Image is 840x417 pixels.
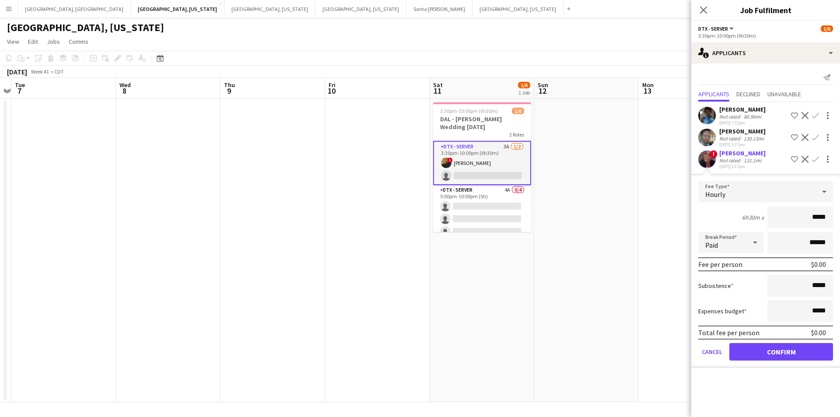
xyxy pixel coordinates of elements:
div: 130.13mi [742,135,766,142]
span: 1/6 [518,82,530,88]
span: ! [448,158,453,163]
span: ! [710,150,717,158]
span: 11 [432,86,443,96]
span: Unavailable [767,91,801,97]
app-card-role: DTX - Server4A0/45:00pm-10:00pm (5h) [433,185,531,253]
span: Comms [69,38,88,46]
button: [GEOGRAPHIC_DATA], [GEOGRAPHIC_DATA] [18,0,131,18]
a: Jobs [43,36,63,47]
span: Paid [705,241,718,249]
div: 1 Job [518,89,530,96]
button: DTX - Server [698,25,735,32]
div: Applicants [691,42,840,63]
button: [GEOGRAPHIC_DATA], [US_STATE] [315,0,406,18]
div: CDT [54,68,64,75]
span: 13 [641,86,654,96]
label: Expenses budget [698,307,747,315]
h3: DAL - [PERSON_NAME] Wedding [DATE] [433,115,531,131]
label: Subsistence [698,282,734,290]
div: 131.1mi [742,157,763,164]
div: [PERSON_NAME] [719,127,766,135]
div: [PERSON_NAME] [719,149,766,157]
h1: [GEOGRAPHIC_DATA], [US_STATE] [7,21,164,34]
button: Cancel [698,343,726,361]
div: Fee per person [698,260,742,269]
button: Santa [PERSON_NAME] [406,0,472,18]
a: Comms [65,36,92,47]
span: Fri [329,81,336,89]
div: [DATE] 2:27pm [719,164,766,169]
a: View [3,36,23,47]
span: View [7,38,19,46]
span: Mon [642,81,654,89]
div: [DATE] 7:12pm [719,120,766,126]
span: 7 [14,86,25,96]
span: Sat [433,81,443,89]
button: [GEOGRAPHIC_DATA], [US_STATE] [224,0,315,18]
span: 10 [327,86,336,96]
div: $0.00 [811,328,826,337]
div: Not rated [719,113,742,120]
span: Jobs [47,38,60,46]
div: [DATE] 3:27pm [719,142,766,147]
div: 3:30pm-10:00pm (6h30m) [698,32,833,39]
button: [GEOGRAPHIC_DATA], [US_STATE] [472,0,563,18]
div: [PERSON_NAME] [719,105,766,113]
button: Confirm [729,343,833,361]
app-job-card: 3:30pm-10:00pm (6h30m)1/6DAL - [PERSON_NAME] Wedding [DATE]2 RolesDTX - Server3A1/23:30pm-10:00pm... [433,102,531,232]
span: DTX - Server [698,25,728,32]
div: 80.96mi [742,113,763,120]
div: Not rated [719,135,742,142]
app-card-role: DTX - Server3A1/23:30pm-10:00pm (6h30m)![PERSON_NAME] [433,141,531,185]
span: Thu [224,81,235,89]
div: Total fee per person [698,328,759,337]
span: Edit [28,38,38,46]
span: 1/6 [821,25,833,32]
span: Sun [538,81,548,89]
button: [GEOGRAPHIC_DATA], [US_STATE] [131,0,224,18]
span: 3:30pm-10:00pm (6h30m) [440,108,498,114]
div: [DATE] [7,67,27,76]
h3: Job Fulfilment [691,4,840,16]
span: 8 [118,86,131,96]
div: $0.00 [811,260,826,269]
span: Week 41 [29,68,51,75]
span: Tue [15,81,25,89]
span: 12 [536,86,548,96]
span: 9 [223,86,235,96]
span: Wed [119,81,131,89]
a: Edit [24,36,42,47]
span: Applicants [698,91,729,97]
span: 1/6 [512,108,524,114]
div: 6h30m x [742,214,764,221]
span: Declined [736,91,760,97]
div: Not rated [719,157,742,164]
span: Hourly [705,190,725,199]
span: 2 Roles [509,131,524,138]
